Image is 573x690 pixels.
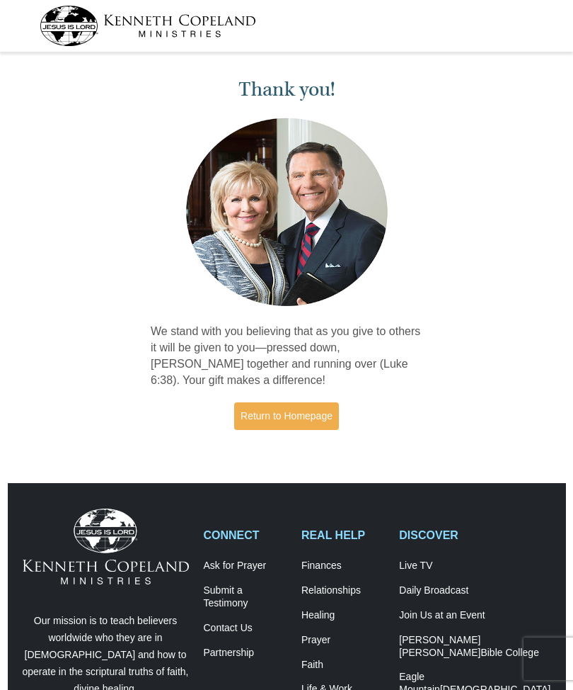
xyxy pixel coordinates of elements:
[204,622,286,635] a: Contact Us
[480,647,539,658] span: Bible College
[301,584,384,597] a: Relationships
[301,634,384,647] a: Prayer
[204,647,286,660] a: Partnership
[399,634,550,660] a: [PERSON_NAME] [PERSON_NAME]Bible College
[234,402,339,430] a: Return to Homepage
[23,509,189,584] img: Kenneth Copeland Ministries
[399,560,550,572] a: Live TV
[399,609,550,622] a: Join Us at an Event
[301,560,384,572] a: Finances
[399,528,550,542] h2: DISCOVER
[204,584,286,610] a: Submit a Testimony
[183,115,391,310] img: Kenneth and Gloria
[204,528,286,542] h2: CONNECT
[40,6,256,46] img: kcm-header-logo.svg
[204,560,286,572] a: Ask for Prayer
[301,609,384,622] a: Healing
[151,78,422,101] h1: Thank you!
[399,584,550,597] a: Daily Broadcast
[301,659,384,672] a: Faith
[151,324,422,388] p: We stand with you believing that as you give to others it will be given to you—pressed down, [PER...
[301,528,384,542] h2: REAL HELP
